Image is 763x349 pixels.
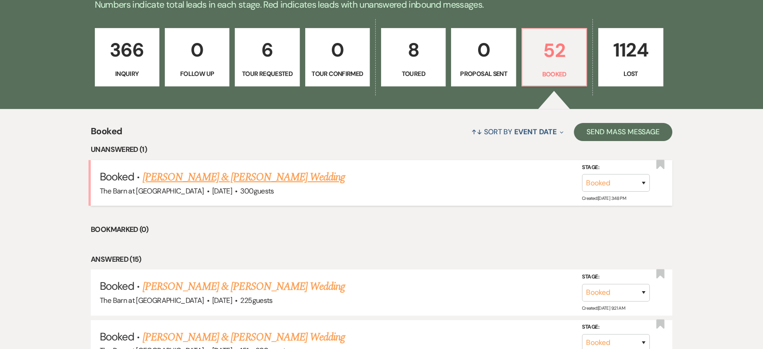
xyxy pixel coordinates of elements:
[305,28,370,87] a: 0Tour Confirmed
[100,186,204,196] span: The Barn at [GEOGRAPHIC_DATA]
[521,28,587,87] a: 52Booked
[165,28,229,87] a: 0Follow Up
[171,35,223,65] p: 0
[471,127,482,137] span: ↑↓
[241,35,293,65] p: 6
[457,69,510,79] p: Proposal Sent
[240,186,274,196] span: 300 guests
[143,329,345,345] a: [PERSON_NAME] & [PERSON_NAME] Wedding
[311,69,364,79] p: Tour Confirmed
[91,124,122,144] span: Booked
[101,69,154,79] p: Inquiry
[91,144,672,156] li: Unanswered (1)
[387,35,440,65] p: 8
[514,127,556,137] span: Event Date
[468,120,567,144] button: Sort By Event Date
[457,35,510,65] p: 0
[91,224,672,236] li: Bookmarked (0)
[100,279,134,293] span: Booked
[171,69,223,79] p: Follow Up
[582,195,626,201] span: Created: [DATE] 3:48 PM
[100,170,134,184] span: Booked
[240,296,272,305] span: 225 guests
[604,35,657,65] p: 1124
[143,278,345,295] a: [PERSON_NAME] & [PERSON_NAME] Wedding
[235,28,299,87] a: 6Tour Requested
[598,28,663,87] a: 1124Lost
[241,69,293,79] p: Tour Requested
[311,35,364,65] p: 0
[100,330,134,344] span: Booked
[95,28,159,87] a: 366Inquiry
[387,69,440,79] p: Toured
[212,186,232,196] span: [DATE]
[582,163,650,173] label: Stage:
[582,272,650,282] label: Stage:
[604,69,657,79] p: Lost
[528,35,581,66] p: 52
[574,123,672,141] button: Send Mass Message
[582,322,650,332] label: Stage:
[101,35,154,65] p: 366
[143,169,345,185] a: [PERSON_NAME] & [PERSON_NAME] Wedding
[212,296,232,305] span: [DATE]
[100,296,204,305] span: The Barn at [GEOGRAPHIC_DATA]
[451,28,516,87] a: 0Proposal Sent
[381,28,446,87] a: 8Toured
[582,305,625,311] span: Created: [DATE] 9:21 AM
[91,254,672,265] li: Answered (15)
[528,69,581,79] p: Booked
